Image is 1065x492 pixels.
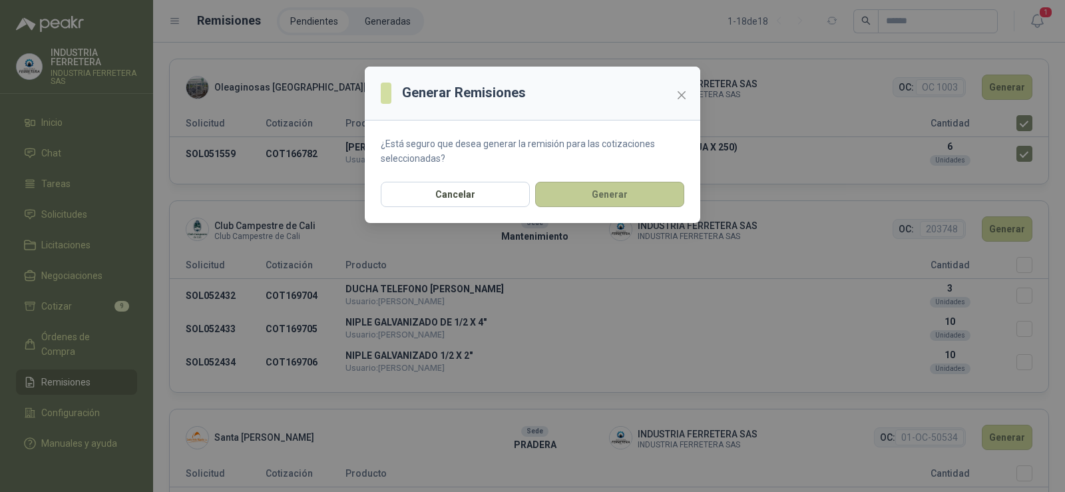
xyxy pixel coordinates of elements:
button: Close [671,85,692,106]
button: Generar [535,182,684,207]
h3: Generar Remisiones [402,83,526,103]
span: close [676,90,687,101]
p: ¿Está seguro que desea generar la remisión para las cotizaciones seleccionadas? [381,136,684,166]
button: Cancelar [381,182,530,207]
